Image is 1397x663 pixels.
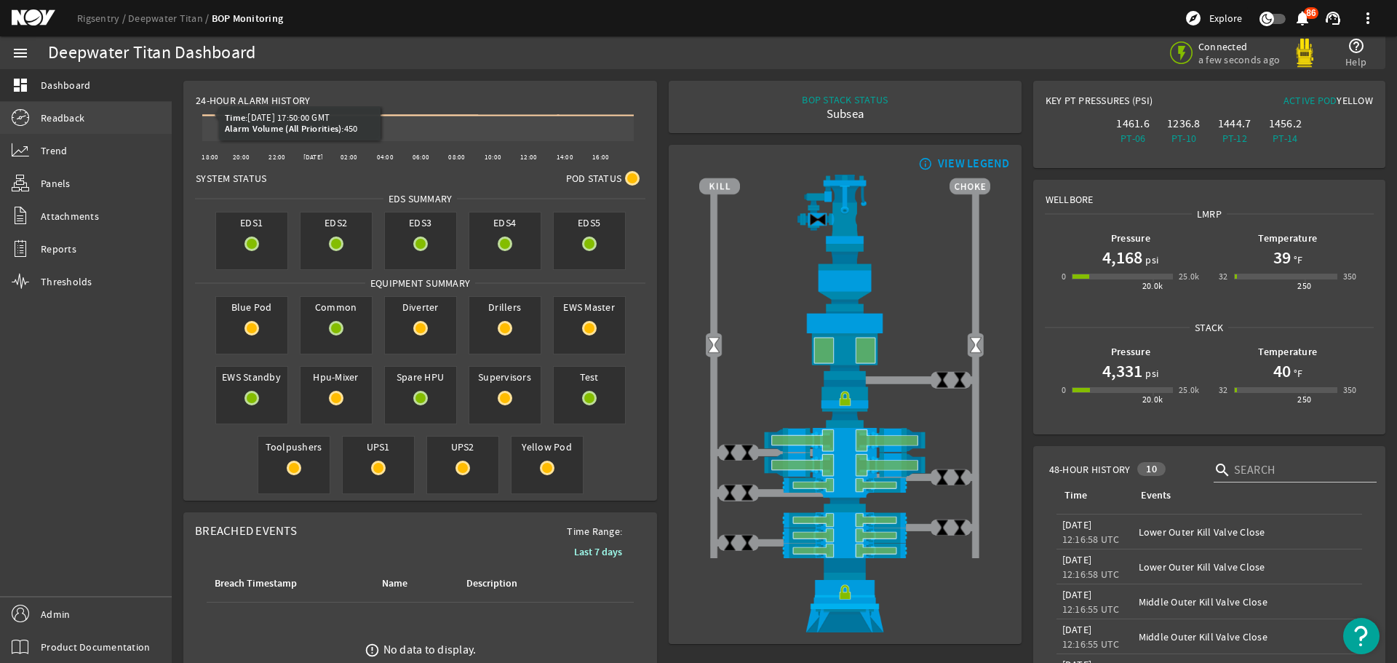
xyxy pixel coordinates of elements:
img: ValveClose.png [934,519,951,536]
img: FlexJoint.png [699,244,990,311]
img: UpperAnnularOpen.png [699,311,990,380]
span: Readback [41,111,84,125]
legacy-datetime-component: 12:16:55 UTC [1062,638,1120,651]
span: Spare HPU [385,367,456,387]
span: EDS4 [469,213,541,233]
mat-icon: error_outline [365,643,380,658]
span: Dashboard [41,78,90,92]
span: Diverter [385,297,456,317]
span: Explore [1209,11,1242,25]
img: BopBodyShearBottom.png [699,493,990,512]
div: Time [1062,488,1121,504]
img: RiserConnectorLock.png [699,380,990,428]
span: EWS Standby [216,367,287,387]
div: Events [1139,488,1350,504]
span: EWS Master [554,297,625,317]
div: Name [382,576,407,592]
span: Test [554,367,625,387]
img: ValveClose.png [739,444,756,461]
b: Pressure [1111,345,1150,359]
span: psi [1142,253,1158,267]
img: Valve2Close.png [809,211,827,229]
text: 18:00 [202,153,218,162]
mat-icon: info_outline [915,158,933,170]
text: 14:00 [557,153,573,162]
mat-icon: notifications [1294,9,1311,27]
div: 0 [1062,383,1066,397]
span: Supervisors [469,367,541,387]
span: a few seconds ago [1198,53,1280,66]
button: more_vert [1350,1,1385,36]
input: Search [1234,461,1365,479]
div: Middle Outer Kill Valve Close [1139,630,1356,644]
h1: 40 [1273,360,1291,383]
a: BOP Monitoring [212,12,284,25]
img: RiserAdapter.png [699,175,990,244]
button: 86 [1294,11,1310,26]
img: PipeRamOpen.png [699,512,990,528]
img: WellheadConnectorLock.png [699,558,990,632]
text: 04:00 [377,153,394,162]
mat-icon: dashboard [12,76,29,94]
div: 32 [1219,383,1228,397]
h1: 4,168 [1102,246,1142,269]
text: 12:00 [520,153,537,162]
mat-icon: help_outline [1348,37,1365,55]
mat-icon: explore [1185,9,1202,27]
img: PipeRamOpen.png [699,528,990,543]
div: Time [1064,488,1087,504]
img: Valve2Open.png [967,337,984,354]
span: EDS SUMMARY [383,191,458,206]
div: Lower Outer Kill Valve Close [1139,560,1356,574]
span: 24-Hour Alarm History [196,93,310,108]
div: 32 [1219,269,1228,284]
button: Open Resource Center [1343,618,1380,654]
i: search [1214,461,1231,479]
img: ValveClose.png [721,534,739,552]
div: 20.0k [1142,392,1163,407]
span: Trend [41,143,67,158]
h1: 39 [1273,246,1291,269]
img: ValveClose.png [739,534,756,552]
img: Yellowpod.svg [1290,39,1319,68]
img: PipeRamOpen.png [699,477,990,493]
div: Breach Timestamp [212,576,362,592]
span: EDS2 [301,213,372,233]
span: Help [1345,55,1366,69]
span: psi [1142,366,1158,381]
div: 1456.2 [1263,116,1308,131]
span: Stack [1190,320,1228,335]
legacy-datetime-component: 12:16:55 UTC [1062,603,1120,616]
span: Product Documentation [41,640,150,654]
img: ShearRamOpen.png [699,428,990,453]
div: Wellbore [1034,180,1385,207]
span: Admin [41,607,70,622]
div: 1461.6 [1110,116,1155,131]
img: ValveClose.png [934,371,951,389]
span: EDS5 [554,213,625,233]
span: Yellow Pod [512,437,583,457]
span: Common [301,297,372,317]
mat-icon: support_agent [1324,9,1342,27]
img: ValveClose.png [934,469,951,486]
div: Breach Timestamp [215,576,297,592]
a: Deepwater Titan [128,12,212,25]
span: Reports [41,242,76,256]
div: PT-12 [1212,131,1257,146]
text: 02:00 [341,153,357,162]
span: Yellow [1337,94,1373,107]
span: 48-Hour History [1049,462,1131,477]
span: Time Range: [555,524,634,539]
div: Description [466,576,517,592]
span: Panels [41,176,71,191]
div: No data to display. [383,643,477,657]
div: VIEW LEGEND [938,156,1010,171]
span: UPS1 [343,437,414,457]
div: Key PT Pressures (PSI) [1046,93,1209,114]
text: [DATE] [303,153,324,162]
div: BOP STACK STATUS [802,92,888,107]
img: ValveClose.png [951,519,968,536]
legacy-datetime-component: [DATE] [1062,588,1092,601]
div: 25.0k [1179,269,1200,284]
span: LMRP [1192,207,1227,221]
